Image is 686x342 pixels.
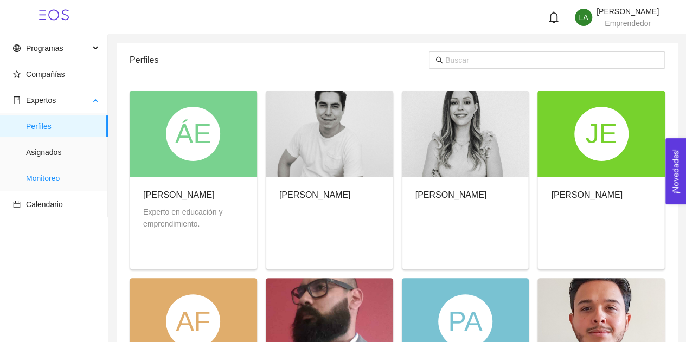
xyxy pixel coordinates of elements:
[665,138,686,204] button: Open Feedback Widget
[26,96,56,105] span: Expertos
[26,167,99,189] span: Monitoreo
[26,44,63,53] span: Programas
[415,188,487,202] div: [PERSON_NAME]
[13,70,21,78] span: star
[26,115,99,137] span: Perfiles
[597,7,659,16] span: [PERSON_NAME]
[13,201,21,208] span: calendar
[26,200,63,209] span: Calendario
[166,107,220,161] div: ÁE
[13,44,21,52] span: global
[143,206,243,230] div: Experto en educación y emprendimiento.
[551,188,623,202] div: [PERSON_NAME]
[26,141,99,163] span: Asignados
[445,54,658,66] input: Buscar
[548,11,560,23] span: bell
[130,44,429,75] div: Perfiles
[435,56,443,64] span: search
[574,107,629,161] div: JE
[579,9,588,26] span: LA
[143,188,243,202] div: [PERSON_NAME]
[26,70,65,79] span: Compañías
[279,188,351,202] div: [PERSON_NAME]
[13,96,21,104] span: book
[605,19,651,28] span: Emprendedor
